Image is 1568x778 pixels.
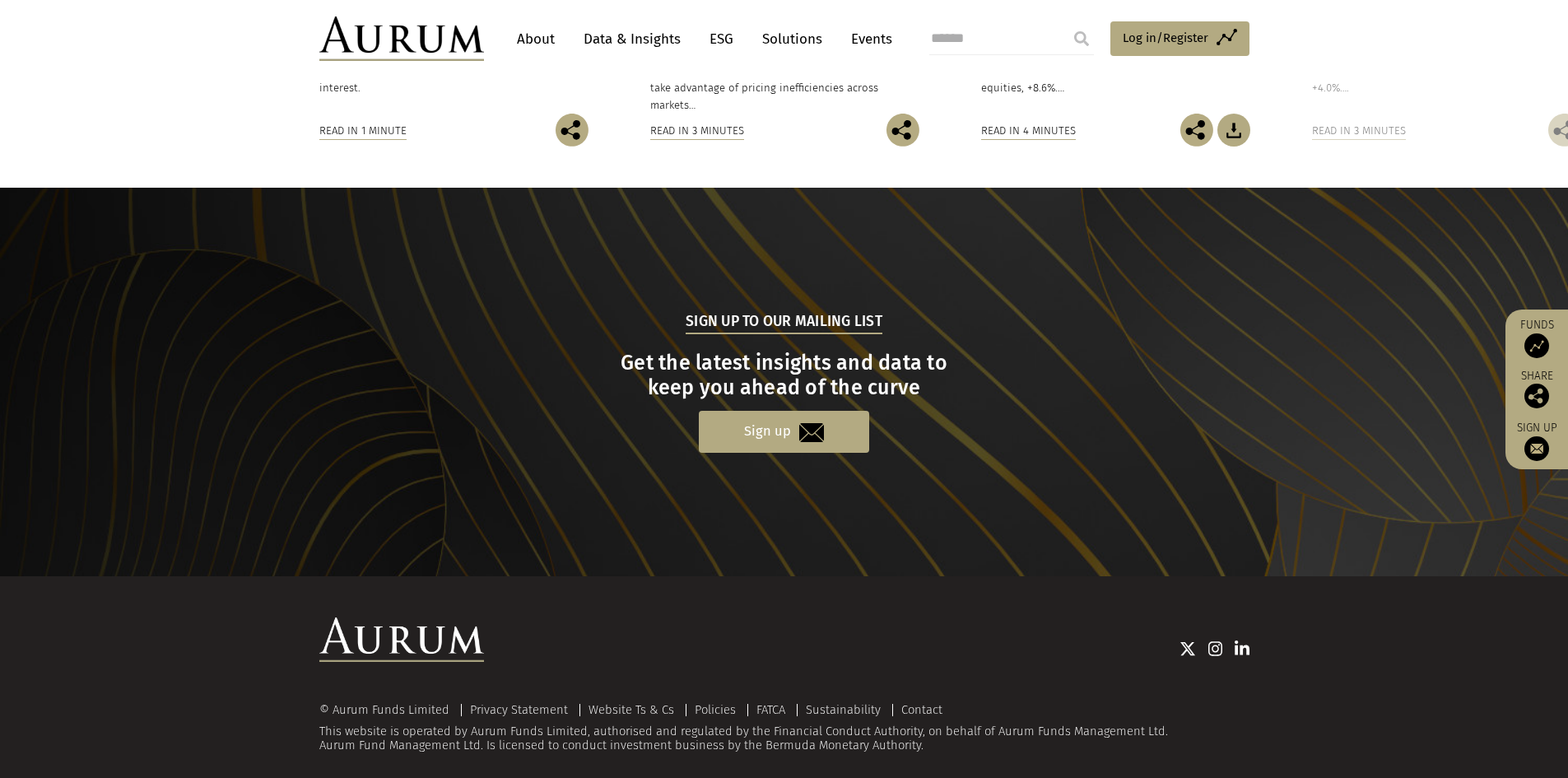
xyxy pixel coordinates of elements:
[319,617,484,662] img: Aurum Logo
[1208,641,1223,657] img: Instagram icon
[699,411,869,453] a: Sign up
[1514,421,1560,461] a: Sign up
[1123,28,1208,48] span: Log in/Register
[1235,641,1249,657] img: Linkedin icon
[1180,114,1213,147] img: Share this post
[556,114,589,147] img: Share this post
[981,122,1076,140] div: Read in 4 minutes
[650,122,744,140] div: Read in 3 minutes
[319,703,1249,753] div: This website is operated by Aurum Funds Limited, authorised and regulated by the Financial Conduc...
[319,16,484,61] img: Aurum
[509,24,563,54] a: About
[843,24,892,54] a: Events
[589,702,674,717] a: Website Ts & Cs
[319,704,458,716] div: © Aurum Funds Limited
[575,24,689,54] a: Data & Insights
[1514,318,1560,358] a: Funds
[470,702,568,717] a: Privacy Statement
[1217,114,1250,147] img: Download Article
[1312,122,1406,140] div: Read in 3 minutes
[1179,641,1196,657] img: Twitter icon
[1524,333,1549,358] img: Access Funds
[886,114,919,147] img: Share this post
[806,702,881,717] a: Sustainability
[686,311,882,334] h5: Sign up to our mailing list
[1514,370,1560,408] div: Share
[1110,21,1249,56] a: Log in/Register
[754,24,831,54] a: Solutions
[1524,384,1549,408] img: Share this post
[1065,22,1098,55] input: Submit
[756,702,785,717] a: FATCA
[701,24,742,54] a: ESG
[319,122,407,140] div: Read in 1 minute
[321,351,1247,400] h3: Get the latest insights and data to keep you ahead of the curve
[1524,436,1549,461] img: Sign up to our newsletter
[901,702,942,717] a: Contact
[650,44,919,114] p: Arbitrage is a widely used term in finance that encompasses a broad range of strategies designed ...
[695,702,736,717] a: Policies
